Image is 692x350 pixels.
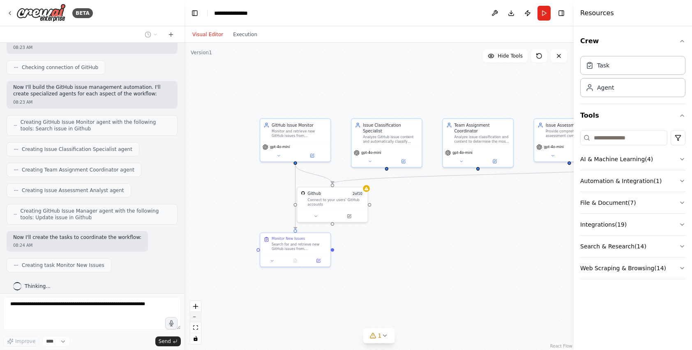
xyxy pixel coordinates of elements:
img: GitHub [301,191,305,195]
div: Provide comprehensive initial assessment comments for GitHub issues, including reproduction steps... [546,129,601,138]
button: Tools [580,104,685,127]
button: Execution [228,30,262,39]
button: Improve [3,336,39,347]
button: Hide right sidebar [556,7,567,19]
button: Open in side panel [333,213,365,220]
div: 08:24 AM [13,242,141,248]
button: toggle interactivity [190,333,201,344]
span: Hide Tools [498,53,523,59]
div: Search for and retrieve new GitHub issues from {repository_name} repository that haven't been pro... [272,242,327,251]
button: Automation & Integration(1) [580,170,685,192]
button: Web Scraping & Browsing(14) [580,257,685,279]
button: Open in side panel [570,152,602,159]
button: Integrations(19) [580,214,685,235]
div: GitHub Issue Monitor [272,122,327,128]
button: Send [155,336,181,346]
h4: Resources [580,8,614,18]
div: Team Assignment CoordinatorAnalyze issue classification and content to determine the most appropr... [442,118,514,168]
div: Issue Assessment AnalystProvide comprehensive initial assessment comments for GitHub issues, incl... [534,118,605,162]
div: Issue Classification SpecialistAnalyze GitHub issue content and automatically classify issues int... [351,118,422,168]
button: fit view [190,322,201,333]
div: Monitor and retrieve new GitHub issues from {repository_name} repository, gathering all relevant ... [272,129,327,138]
span: Creating Issue Classification Specialist agent [22,146,132,153]
span: Thinking... [25,283,51,290]
p: Now I'll create the tasks to coordinate the workflow: [13,234,141,241]
span: gpt-4o-mini [544,145,564,149]
button: Visual Editor [187,30,228,39]
button: Switch to previous chat [141,30,161,39]
div: Github [308,191,321,197]
button: 1 [363,328,395,343]
button: zoom in [190,301,201,312]
span: Number of enabled actions [351,191,364,197]
span: Improve [15,338,35,345]
button: Search & Research(14) [580,236,685,257]
div: GitHubGithub2of10Connect to your users’ GitHub accounts [297,187,368,223]
div: GitHub Issue MonitorMonitor and retrieve new GitHub issues from {repository_name} repository, gat... [260,118,331,162]
span: Creating GitHub Issue Monitor agent with the following tools: Search issue in Github [21,119,171,132]
nav: breadcrumb [214,9,256,17]
span: Creating task Monitor New Issues [22,262,104,269]
span: Checking connection of GitHub [22,64,98,71]
button: zoom out [190,312,201,322]
span: gpt-4o-mini [270,145,290,149]
g: Edge from 7bc421e1-46d4-49b2-957d-b8ac77527533 to 9ab703b8-df97-49c6-ab71-d45dd21db2fe [293,165,298,229]
button: AI & Machine Learning(4) [580,148,685,170]
button: Hide left sidebar [189,7,201,19]
div: Version 1 [191,49,212,56]
button: Crew [580,30,685,53]
span: gpt-4o-mini [361,151,381,155]
button: Click to speak your automation idea [165,317,178,329]
div: Monitor New Issues [272,236,305,241]
span: Creating Issue Assessment Analyst agent [22,187,124,194]
span: Send [159,338,171,345]
div: Task [597,61,609,70]
div: Agent [597,83,614,92]
g: Edge from 76c2dbff-1063-46ce-9a4e-264ee9d758e3 to 8652b18c-2354-4554-a458-dcfbc43d6dc0 [330,165,663,184]
div: Issue Assessment Analyst [546,122,601,128]
button: Open in side panel [309,257,328,264]
div: Crew [580,53,685,104]
div: Connect to your users’ GitHub accounts [308,198,364,207]
div: 08:23 AM [13,99,171,105]
button: Open in side panel [296,152,328,159]
div: Monitor New IssuesSearch for and retrieve new GitHub issues from {repository_name} repository tha... [260,232,331,267]
button: Open in side panel [387,158,419,165]
button: No output available [283,257,307,264]
button: File & Document(7) [580,192,685,213]
div: Team Assignment Coordinator [454,122,510,134]
span: gpt-4o-mini [452,151,472,155]
button: Start a new chat [164,30,178,39]
a: React Flow attribution [550,344,572,348]
button: Open in side panel [479,158,511,165]
span: Creating GitHub Issue Manager agent with the following tools: Update issue in Github [21,208,171,221]
div: React Flow controls [190,301,201,344]
g: Edge from 7bc421e1-46d4-49b2-957d-b8ac77527533 to 8652b18c-2354-4554-a458-dcfbc43d6dc0 [293,165,335,184]
button: Hide Tools [483,49,528,63]
img: Logo [16,4,66,22]
div: 08:23 AM [13,44,171,51]
div: Analyze issue classification and content to determine the most appropriate team member or team fo... [454,135,510,144]
span: 1 [378,331,382,340]
div: Issue Classification Specialist [363,122,418,134]
div: BETA [72,8,93,18]
div: Tools [580,127,685,286]
div: Analyze GitHub issue content and automatically classify issues into appropriate categories (bug, ... [363,135,418,144]
p: Now I'll build the GitHub issue management automation. I'll create specialized agents for each as... [13,84,171,97]
span: Creating Team Assignment Coordinator agent [22,167,134,173]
